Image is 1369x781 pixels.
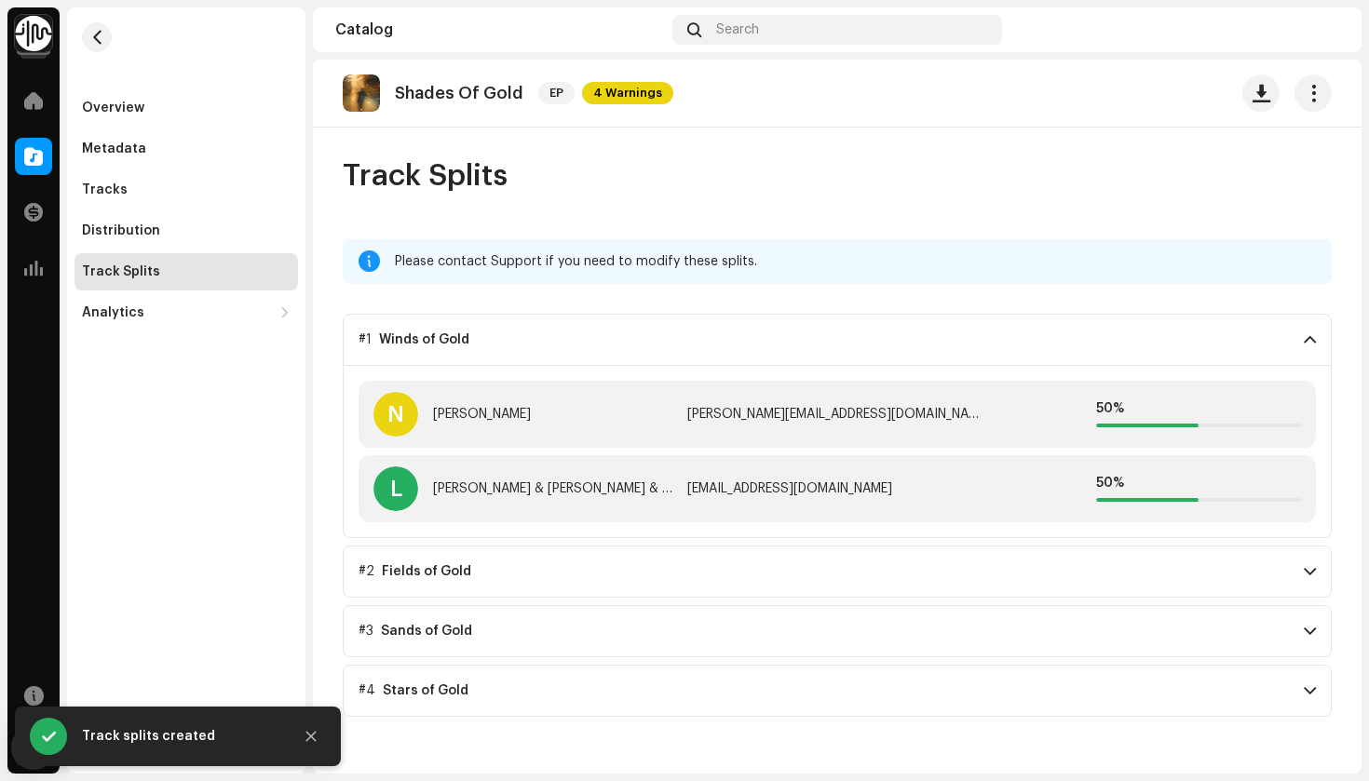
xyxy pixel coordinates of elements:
[75,253,298,290] re-m-nav-item: Track Splits
[343,605,1332,657] p-accordion-header: #3Sands of Gold
[82,141,146,156] div: Metadata
[82,182,128,197] div: Tracks
[1309,15,1339,45] img: f3529cf6-4306-4bde-a3d3-9184ef431f8a
[433,481,672,496] div: Lina & Max Hallberger & Blomqvist
[1096,401,1301,416] div: 50 %
[359,624,373,639] span: #3
[11,725,56,770] div: Open Intercom Messenger
[82,725,278,747] div: Track splits created
[582,82,673,104] span: 4 Warnings
[75,171,298,209] re-m-nav-item: Tracks
[75,130,298,168] re-m-nav-item: Metadata
[359,332,372,347] span: #1
[373,392,418,437] div: N
[82,264,160,279] div: Track Splits
[373,466,418,511] div: L
[292,718,330,755] button: Close
[382,564,471,579] div: Fields of Gold
[359,683,375,698] span: #4
[15,15,52,52] img: 0f74c21f-6d1c-4dbc-9196-dbddad53419e
[687,407,986,422] div: niclas@niclaslundqvist.com
[1096,476,1301,491] div: 50 %
[343,157,508,195] span: Track Splits
[75,89,298,127] re-m-nav-item: Overview
[343,314,1332,366] p-accordion-header: #1Winds of Gold
[379,332,469,347] div: Winds of Gold
[381,624,472,639] div: Sands of Gold
[538,82,575,104] span: EP
[82,305,144,320] div: Analytics
[359,564,374,579] span: #2
[82,101,144,115] div: Overview
[343,366,1332,538] p-accordion-content: #1Winds of Gold
[82,223,160,238] div: Distribution
[383,683,468,698] div: Stars of Gold
[343,74,380,112] img: 40c26d95-7168-4b02-89b2-845527566e26
[687,481,986,496] div: label@silentsonic.se
[433,407,531,422] div: Niclas Lundqvist
[716,22,759,37] span: Search
[343,545,1332,598] p-accordion-header: #2Fields of Gold
[395,84,523,103] p: Shades Of Gold
[75,212,298,249] re-m-nav-item: Distribution
[75,294,298,331] re-m-nav-dropdown: Analytics
[395,250,1317,273] div: Please contact Support if you need to modify these splits.
[343,665,1332,717] p-accordion-header: #4Stars of Gold
[335,22,665,37] div: Catalog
